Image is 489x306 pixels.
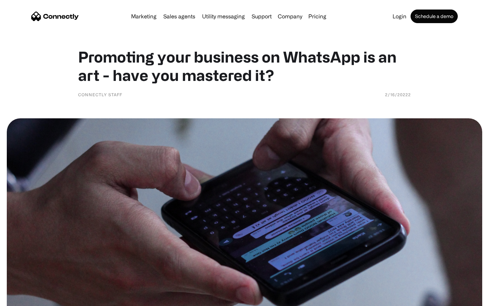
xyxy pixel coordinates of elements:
a: Support [249,14,274,19]
div: Connectly Staff [78,91,122,98]
a: Sales agents [161,14,198,19]
div: Company [278,12,302,21]
h1: Promoting your business on WhatsApp is an art - have you mastered it? [78,48,411,84]
a: Login [390,14,409,19]
a: Schedule a demo [411,10,458,23]
ul: Language list [14,294,41,304]
aside: Language selected: English [7,294,41,304]
div: 2/16/20222 [385,91,411,98]
a: Marketing [128,14,159,19]
a: Pricing [306,14,329,19]
a: Utility messaging [199,14,248,19]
